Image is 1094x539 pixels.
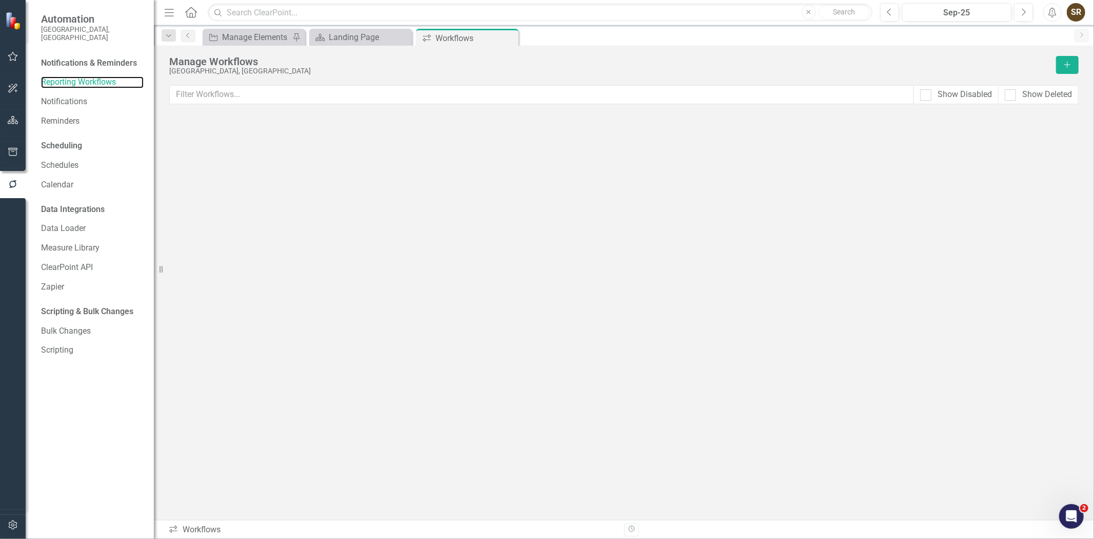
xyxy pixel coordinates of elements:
a: Bulk Changes [41,325,144,337]
a: Measure Library [41,242,144,254]
a: Reminders [41,115,144,127]
a: Data Loader [41,223,144,235]
div: Manage Elements [222,31,290,44]
a: Calendar [41,179,144,191]
button: SR [1067,3,1085,22]
div: Landing Page [329,31,409,44]
div: Workflows [168,524,616,536]
a: Notifications [41,96,144,108]
input: Filter Workflows... [169,85,914,104]
span: Automation [41,13,144,25]
div: Scheduling [41,140,82,152]
button: Search [819,5,870,20]
small: [GEOGRAPHIC_DATA], [GEOGRAPHIC_DATA] [41,25,144,42]
div: [GEOGRAPHIC_DATA], [GEOGRAPHIC_DATA] [169,67,1051,75]
a: Zapier [41,281,144,293]
span: Search [833,8,855,16]
input: Search ClearPoint... [208,4,872,22]
div: Show Deleted [1022,89,1072,101]
a: Manage Elements [205,31,290,44]
div: Notifications & Reminders [41,57,137,69]
iframe: Intercom live chat [1059,504,1084,529]
div: Data Integrations [41,204,105,216]
a: ClearPoint API [41,262,144,274]
a: Scripting [41,344,144,356]
div: Manage Workflows [169,56,1051,67]
div: Show Disabled [938,89,992,101]
img: ClearPoint Strategy [4,11,24,30]
a: Landing Page [312,31,409,44]
div: Sep-25 [906,7,1008,19]
div: Workflows [435,32,516,45]
a: Reporting Workflows [41,76,144,88]
button: Sep-25 [902,3,1011,22]
a: Schedules [41,160,144,171]
span: 2 [1080,504,1088,512]
div: Scripting & Bulk Changes [41,306,133,318]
